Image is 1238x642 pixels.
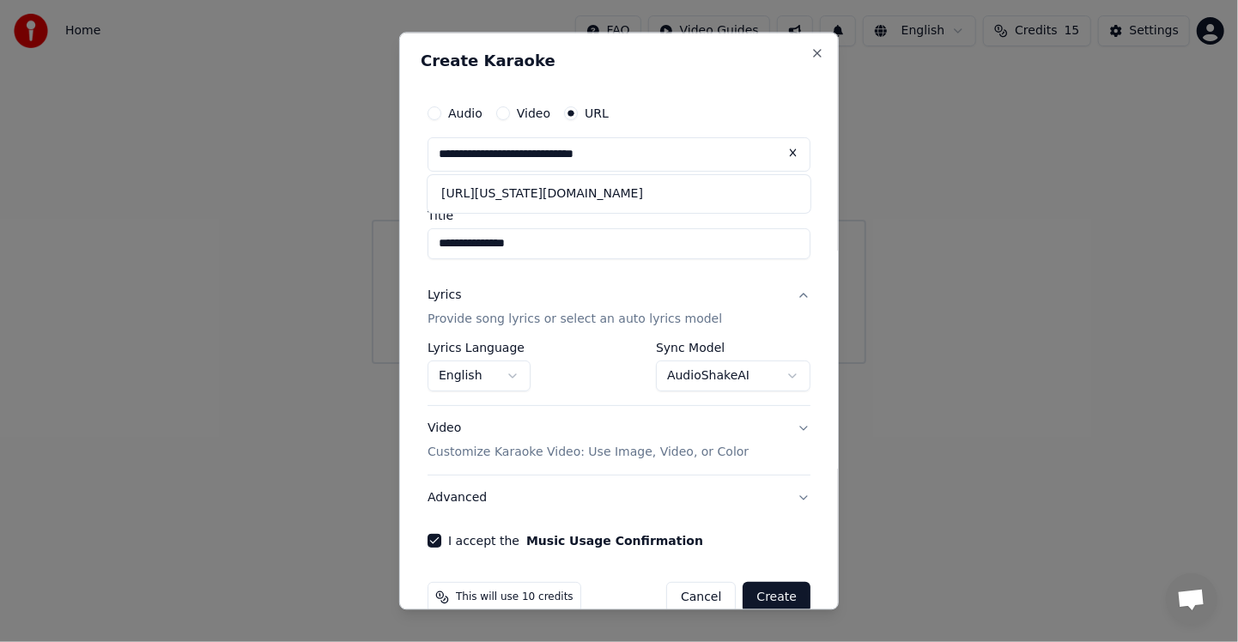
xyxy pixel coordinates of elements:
h2: Create Karaoke [421,53,817,69]
button: I accept the [526,535,703,547]
button: Cancel [666,582,736,613]
span: This will use 10 credits [456,591,573,604]
button: Advanced [428,475,810,520]
label: URL [585,107,609,119]
label: Sync Model [656,342,810,354]
label: Lyrics Language [428,342,531,354]
p: Customize Karaoke Video: Use Image, Video, or Color [428,444,749,461]
button: LyricsProvide song lyrics or select an auto lyrics model [428,273,810,342]
div: Video [428,420,749,461]
div: [URL][US_STATE][DOMAIN_NAME] [428,179,810,209]
label: Title [428,209,810,221]
button: VideoCustomize Karaoke Video: Use Image, Video, or Color [428,406,810,475]
p: Provide song lyrics or select an auto lyrics model [428,311,722,328]
div: Lyrics [428,287,461,304]
label: I accept the [448,535,703,547]
label: Video [517,107,550,119]
label: Audio [448,107,482,119]
button: Create [743,582,810,613]
div: LyricsProvide song lyrics or select an auto lyrics model [428,342,810,405]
